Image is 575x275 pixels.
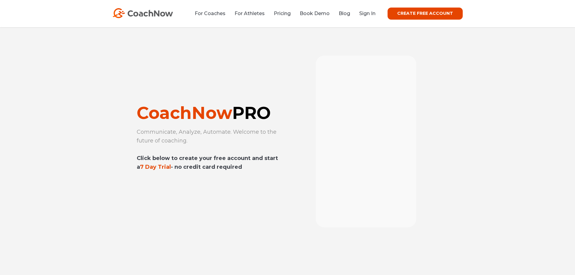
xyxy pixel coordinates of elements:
[137,128,282,171] p: Communicate, Analyze, Automate. Welcome to the future of coaching.
[174,164,242,170] span: no credit card required
[300,11,330,16] a: Book Demo
[137,103,271,123] span: CoachNow
[195,11,225,16] a: For Coaches
[359,11,375,16] a: Sign In
[274,11,291,16] a: Pricing
[235,11,265,16] a: For Athletes
[388,8,463,20] a: CREATE FREE ACCOUNT
[171,164,173,170] span: -
[140,164,242,170] span: 7 Day Trial
[339,11,350,16] a: Blog
[113,8,173,18] img: CoachNow Logo
[232,103,271,123] span: PRO
[137,180,242,196] iframe: Embedded CTA
[137,155,278,170] strong: Click below to create your free account and start a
